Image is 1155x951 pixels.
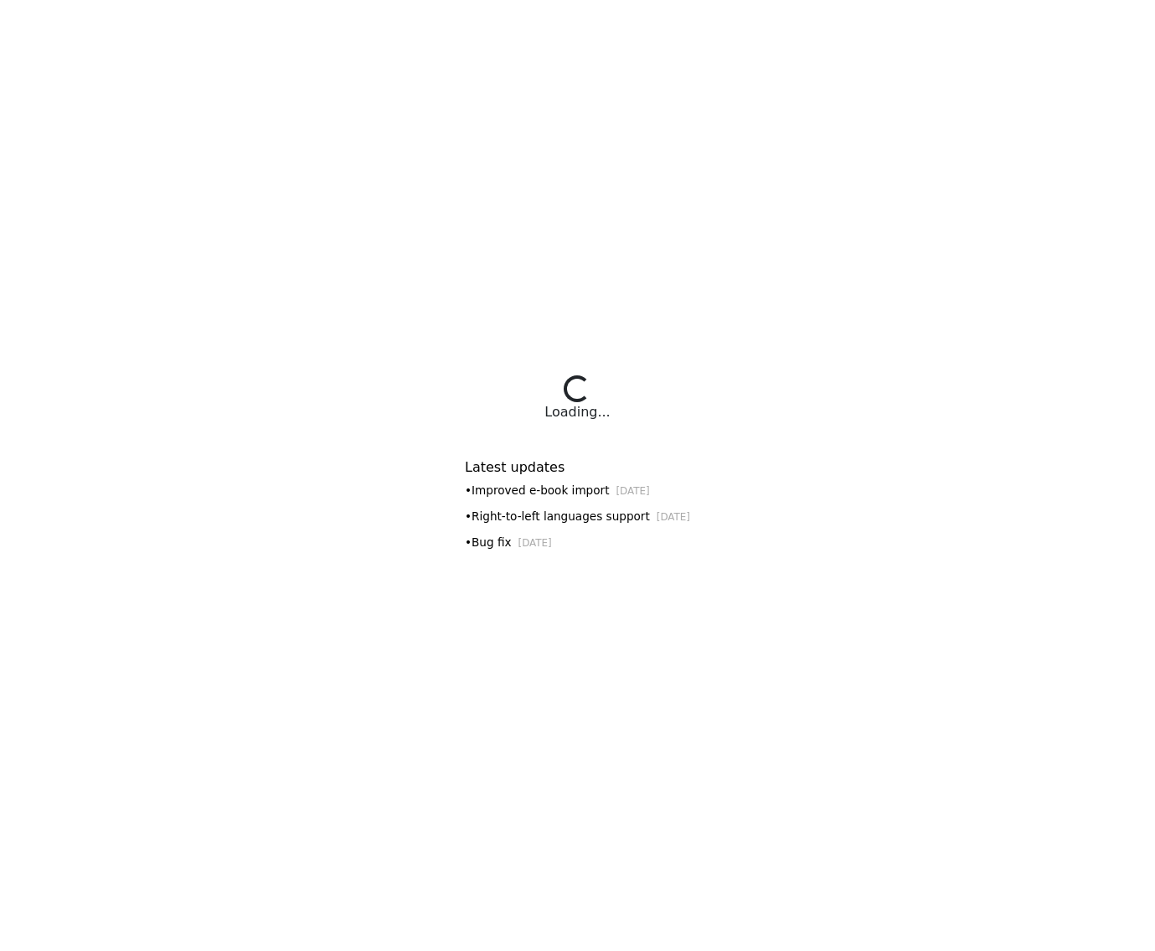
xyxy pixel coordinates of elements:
[465,534,690,551] div: • Bug fix
[465,482,690,499] div: • Improved e-book import
[465,508,690,525] div: • Right-to-left languages support
[657,511,690,523] small: [DATE]
[616,485,649,497] small: [DATE]
[544,402,610,422] div: Loading...
[465,459,690,475] h6: Latest updates
[518,537,552,549] small: [DATE]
